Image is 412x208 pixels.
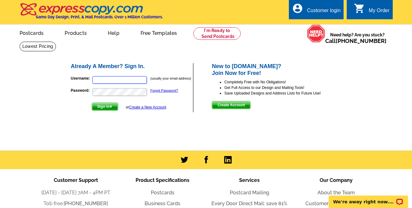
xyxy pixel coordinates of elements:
[129,105,166,109] a: Create a New Account
[317,190,355,196] a: About the Team
[20,7,163,19] a: Same Day Design, Print, & Mail Postcards. Over 1 Million Customers.
[54,177,98,183] span: Customer Support
[292,3,303,14] i: account_circle
[36,15,163,19] h4: Same Day Design, Print, & Mail Postcards. Over 1 Million Customers.
[212,63,342,76] h2: New to [DOMAIN_NAME]? Join Now for Free!
[131,25,187,40] a: Free Templates
[239,177,260,183] span: Services
[126,104,166,110] div: or
[150,89,178,92] a: Forgot Password?
[92,103,118,111] button: Sign In
[55,25,97,40] a: Products
[307,8,340,16] div: Customer login
[71,76,92,81] label: Username:
[64,201,108,206] a: [PHONE_NUMBER]
[292,7,340,15] a: account_circle Customer login
[150,76,191,80] small: (usually your email address)
[71,63,193,70] h2: Already A Member? Sign In.
[32,189,119,196] li: [DATE] - [DATE] 7AM - 4PM PT
[224,85,342,90] li: Get Full Access to our Design and Mailing Tools!
[145,201,180,206] a: Business Cards
[325,188,412,208] iframe: LiveChat chat widget
[336,38,387,44] a: [PHONE_NUMBER]
[307,25,325,43] img: help
[325,38,387,44] span: Call
[136,177,189,183] span: Product Specifications
[71,88,92,93] label: Password:
[32,200,119,207] li: Toll-free:
[369,8,390,16] div: My Order
[10,25,54,40] a: Postcards
[212,101,250,109] button: Create Account
[305,201,367,206] a: Customer Success Stories
[110,105,113,108] img: button-next-arrow-white.png
[224,90,342,96] li: Save Uploaded Designs and Address Lists for Future Use!
[320,177,353,183] span: Our Company
[211,201,287,206] a: Every Door Direct Mail: save 81%
[230,190,269,196] a: Postcard Mailing
[92,103,118,110] span: Sign In
[354,7,390,15] a: shopping_cart My Order
[151,190,174,196] a: Postcards
[224,79,342,85] li: Completely Free with No Obligations!
[325,32,390,44] span: Need help? Are you stuck?
[98,25,129,40] a: Help
[354,3,365,14] i: shopping_cart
